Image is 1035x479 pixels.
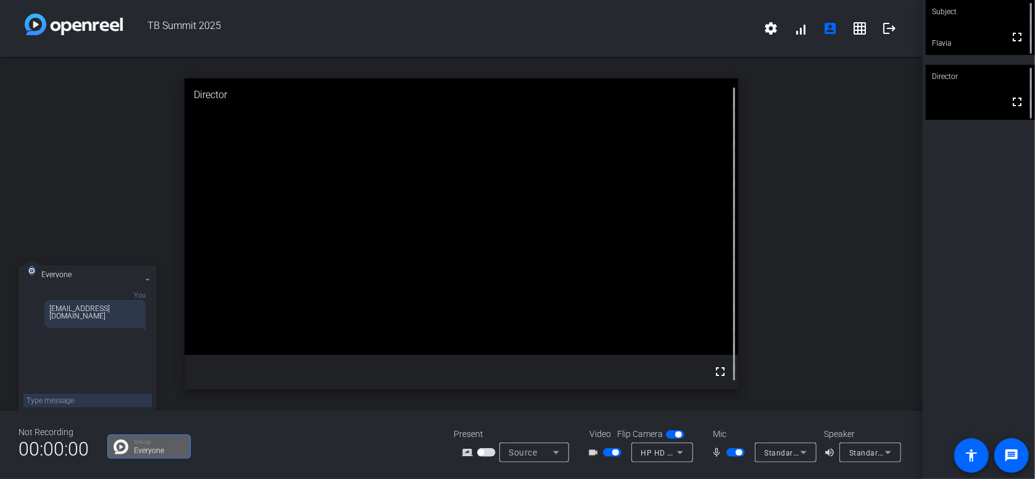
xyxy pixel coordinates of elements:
[19,426,89,439] div: Not Recording
[509,448,538,457] span: Source
[28,266,35,275] img: all-white.svg
[134,447,184,454] p: Everyone
[462,445,477,460] mat-icon: screen_share_outline
[763,21,778,36] mat-icon: settings
[823,21,838,36] mat-icon: account_box
[964,448,979,463] mat-icon: accessibility
[185,78,738,112] div: Director
[123,14,756,43] span: TB Summit 2025
[134,439,184,445] p: Group
[617,428,663,441] span: Flip Camera
[44,292,146,299] p: You
[786,14,815,43] button: signal_cellular_alt
[1004,448,1019,463] mat-icon: message
[926,65,1035,88] div: Director
[700,428,824,441] div: Mic
[824,445,839,460] mat-icon: volume_up
[49,305,141,320] div: [EMAIL_ADDRESS][DOMAIN_NAME]
[114,439,128,454] img: Chat Icon
[25,14,123,35] img: white-gradient.svg
[641,448,739,457] span: HP HD Camera (04f2:b6bf)
[1010,30,1025,44] mat-icon: fullscreen
[882,21,897,36] mat-icon: logout
[824,428,898,441] div: Speaker
[454,428,577,441] div: Present
[19,434,89,464] span: 00:00:00
[41,272,91,278] h3: Everyone
[712,445,726,460] mat-icon: mic_none
[589,428,611,441] span: Video
[852,21,867,36] mat-icon: grid_on
[588,445,603,460] mat-icon: videocam_outline
[713,364,728,379] mat-icon: fullscreen
[1010,94,1025,109] mat-icon: fullscreen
